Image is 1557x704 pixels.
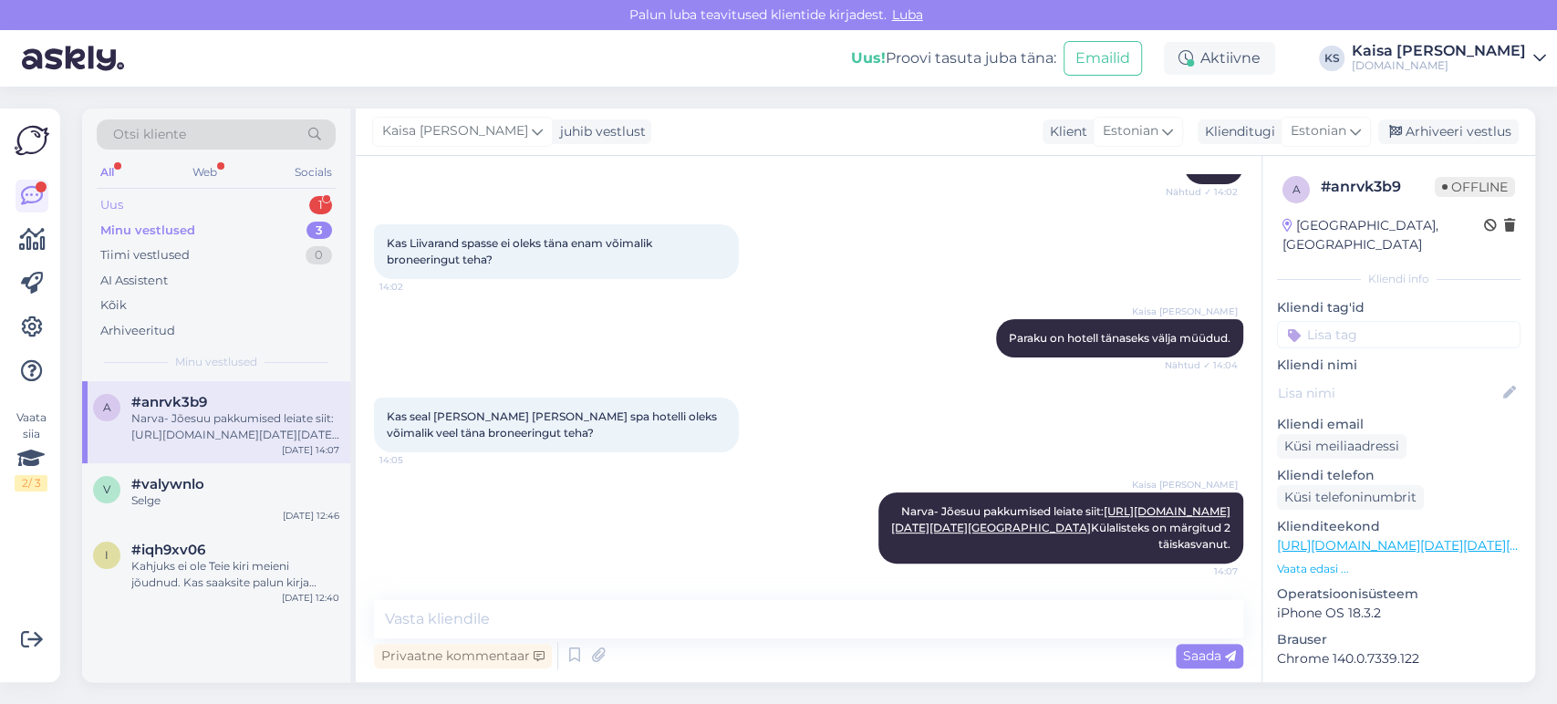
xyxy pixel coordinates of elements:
span: Paraku on hotell tänaseks välja müüdud. [1009,331,1230,345]
span: v [103,482,110,496]
div: Vaata siia [15,409,47,492]
div: AI Assistent [100,272,168,290]
span: Kas seal [PERSON_NAME] [PERSON_NAME] spa hotelli oleks võimalik veel täna broneeringut teha? [387,409,720,440]
div: # anrvk3b9 [1321,176,1435,198]
span: #iqh9xv06 [131,542,205,558]
div: [DOMAIN_NAME] [1352,58,1526,73]
span: Kaisa [PERSON_NAME] [1132,478,1238,492]
div: All [97,160,118,184]
span: Kas Liivarand spasse ei oleks täna enam võimalik broneeringut teha? [387,236,655,266]
span: Luba [887,6,929,23]
span: Minu vestlused [175,354,257,370]
b: Uus! [851,49,886,67]
div: Kaisa [PERSON_NAME] [1352,44,1526,58]
span: Nähtud ✓ 14:02 [1166,185,1238,199]
div: [DATE] 12:40 [282,591,339,605]
div: Küsi telefoninumbrit [1277,485,1424,510]
span: a [1292,182,1301,196]
p: Kliendi nimi [1277,356,1521,375]
span: Offline [1435,177,1515,197]
p: Operatsioonisüsteem [1277,585,1521,604]
span: Kaisa [PERSON_NAME] [382,121,528,141]
input: Lisa tag [1277,321,1521,348]
div: Web [189,160,221,184]
div: Kõik [100,296,127,315]
div: Privaatne kommentaar [374,644,552,668]
div: Selge [131,492,339,509]
div: 1 [309,196,332,214]
p: Vaata edasi ... [1277,561,1521,577]
div: Kliendi info [1277,271,1521,287]
span: #anrvk3b9 [131,394,207,410]
div: Narva- Jõesuu pakkumised leiate siit: [URL][DOMAIN_NAME][DATE][DATE][GEOGRAPHIC_DATA] Külalisteks... [131,410,339,443]
span: Otsi kliente [113,125,186,144]
div: 2 / 3 [15,475,47,492]
div: Küsi meiliaadressi [1277,434,1406,459]
span: 14:02 [379,280,448,294]
span: a [103,400,111,414]
p: Klienditeekond [1277,517,1521,536]
div: Socials [291,160,336,184]
span: Saada [1183,647,1236,664]
span: 14:07 [1169,564,1238,578]
p: Kliendi email [1277,415,1521,434]
span: Nähtud ✓ 14:04 [1165,358,1238,372]
p: Kliendi tag'id [1277,298,1521,317]
a: Kaisa [PERSON_NAME][DOMAIN_NAME] [1352,44,1546,73]
span: Narva- Jõesuu pakkumised leiate siit: Külalisteks on märgitud 2 täiskasvanut. [891,504,1233,551]
p: Kliendi telefon [1277,466,1521,485]
span: Estonian [1103,121,1158,141]
div: 0 [306,246,332,264]
div: Kahjuks ei ole Teie kiri meieni jõudnud. Kas saaksite palun kirja edastada [EMAIL_ADDRESS][DOMAIN... [131,558,339,591]
div: Uus [100,196,123,214]
input: Lisa nimi [1278,383,1500,403]
button: Emailid [1064,41,1142,76]
div: [GEOGRAPHIC_DATA], [GEOGRAPHIC_DATA] [1282,216,1484,254]
div: KS [1319,46,1344,71]
div: Klienditugi [1198,122,1275,141]
span: Kaisa [PERSON_NAME] [1132,305,1238,318]
p: Brauser [1277,630,1521,649]
span: Estonian [1291,121,1346,141]
img: Askly Logo [15,123,49,158]
div: [DATE] 12:46 [283,509,339,523]
div: Proovi tasuta juba täna: [851,47,1056,69]
span: #valywnlo [131,476,204,492]
div: Klient [1043,122,1087,141]
p: Chrome 140.0.7339.122 [1277,649,1521,668]
div: juhib vestlust [553,122,646,141]
div: Minu vestlused [100,222,195,240]
p: iPhone OS 18.3.2 [1277,604,1521,623]
div: Tiimi vestlused [100,246,190,264]
span: i [105,548,109,562]
div: Arhiveeritud [100,322,175,340]
div: Arhiveeri vestlus [1378,119,1519,144]
div: [DATE] 14:07 [282,443,339,457]
div: 3 [306,222,332,240]
div: Aktiivne [1164,42,1275,75]
span: 14:05 [379,453,448,467]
